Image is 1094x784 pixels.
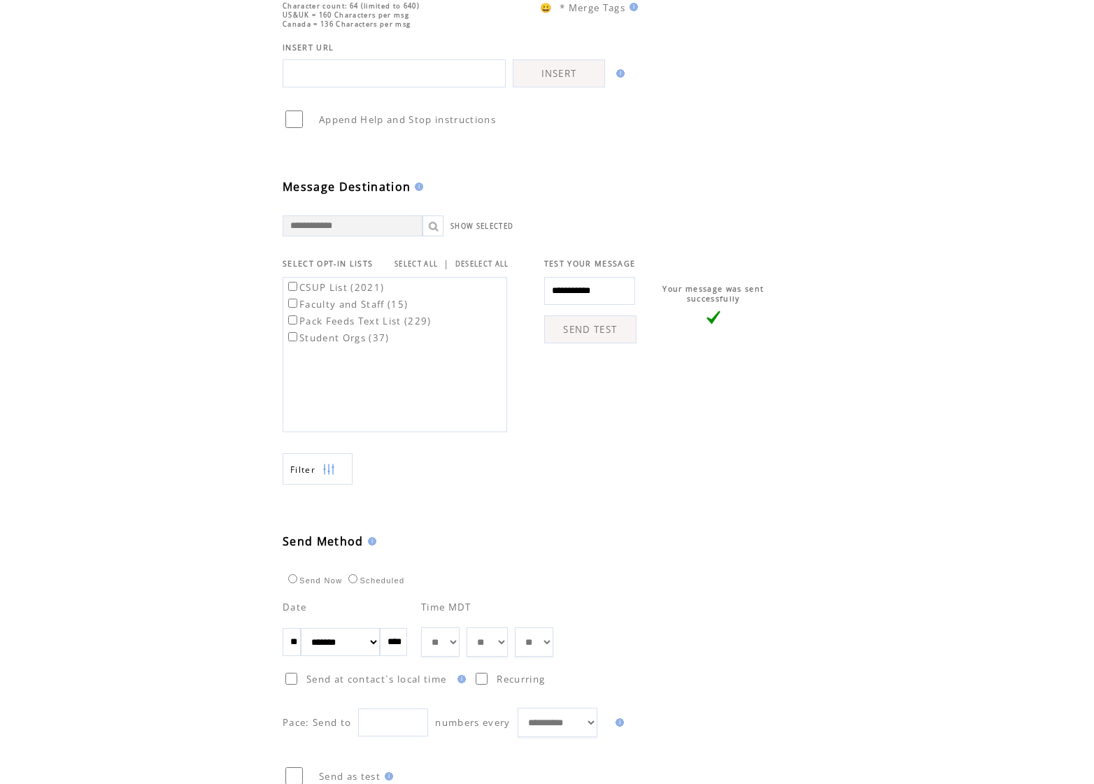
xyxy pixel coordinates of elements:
[611,718,624,727] img: help.gif
[283,534,364,549] span: Send Method
[306,673,446,685] span: Send at contact`s local time
[560,1,625,14] span: * Merge Tags
[540,1,553,14] span: 😀
[283,43,334,52] span: INSERT URL
[411,183,423,191] img: help.gif
[450,222,513,231] a: SHOW SELECTED
[283,1,420,10] span: Character count: 64 (limited to 640)
[288,282,297,291] input: CSUP List (2021)
[283,259,373,269] span: SELECT OPT-IN LISTS
[288,574,297,583] input: Send Now
[283,601,306,613] span: Date
[612,69,625,78] img: help.gif
[421,601,471,613] span: Time MDT
[544,259,636,269] span: TEST YOUR MESSAGE
[322,454,335,485] img: filters.png
[285,315,432,327] label: Pack Feeds Text List (229)
[443,257,449,270] span: |
[435,716,510,729] span: numbers every
[285,298,408,311] label: Faculty and Staff (15)
[662,284,764,304] span: Your message was sent successfully
[319,770,381,783] span: Send as test
[288,332,297,341] input: Student Orgs (37)
[285,576,342,585] label: Send Now
[283,716,351,729] span: Pace: Send to
[319,113,496,126] span: Append Help and Stop instructions
[288,315,297,325] input: Pack Feeds Text List (229)
[285,281,384,294] label: CSUP List (2021)
[625,3,638,11] img: help.gif
[283,20,411,29] span: Canada = 136 Characters per msg
[283,10,409,20] span: US&UK = 160 Characters per msg
[348,574,357,583] input: Scheduled
[283,453,353,485] a: Filter
[283,179,411,194] span: Message Destination
[706,311,720,325] img: vLarge.png
[345,576,404,585] label: Scheduled
[453,675,466,683] img: help.gif
[288,299,297,308] input: Faculty and Staff (15)
[544,315,637,343] a: SEND TEST
[285,332,390,344] label: Student Orgs (37)
[381,772,393,781] img: help.gif
[395,259,438,269] a: SELECT ALL
[497,673,545,685] span: Recurring
[455,259,509,269] a: DESELECT ALL
[290,464,315,476] span: Show filters
[513,59,605,87] a: INSERT
[364,537,376,546] img: help.gif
